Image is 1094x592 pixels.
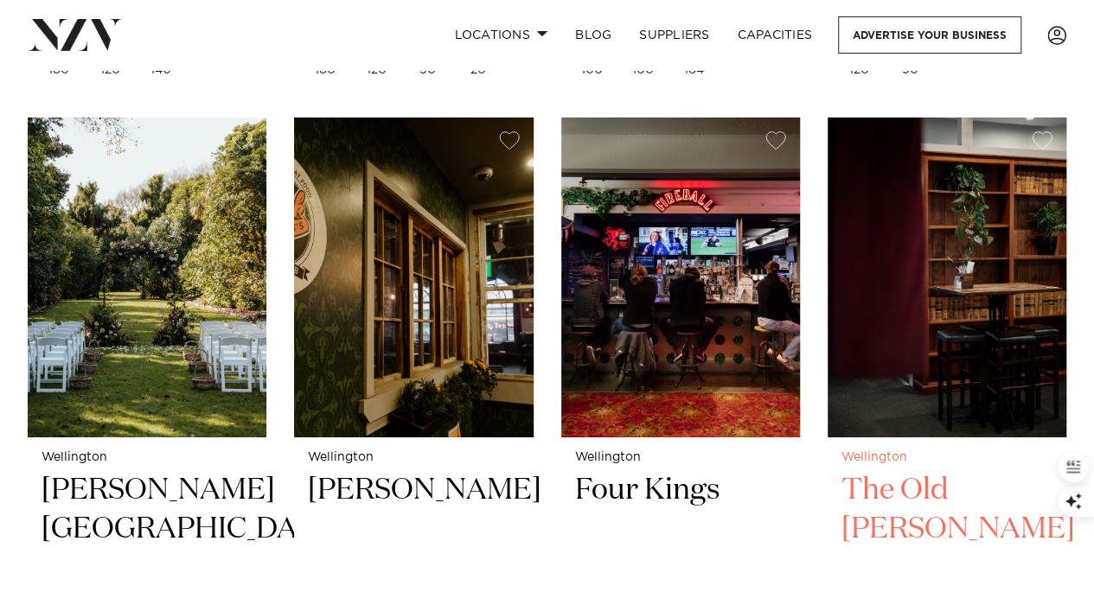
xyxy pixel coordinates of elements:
[724,16,827,54] a: Capacities
[841,451,1052,464] small: Wellington
[841,471,1052,588] h2: The Old [PERSON_NAME]
[440,16,561,54] a: Locations
[838,16,1021,54] a: Advertise your business
[561,16,625,54] a: BLOG
[42,471,253,588] h2: [PERSON_NAME][GEOGRAPHIC_DATA]
[42,451,253,464] small: Wellington
[28,19,122,50] img: nzv-logo.png
[575,471,786,588] h2: Four Kings
[625,16,723,54] a: SUPPLIERS
[575,451,786,464] small: Wellington
[308,471,519,588] h2: [PERSON_NAME]
[308,451,519,464] small: Wellington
